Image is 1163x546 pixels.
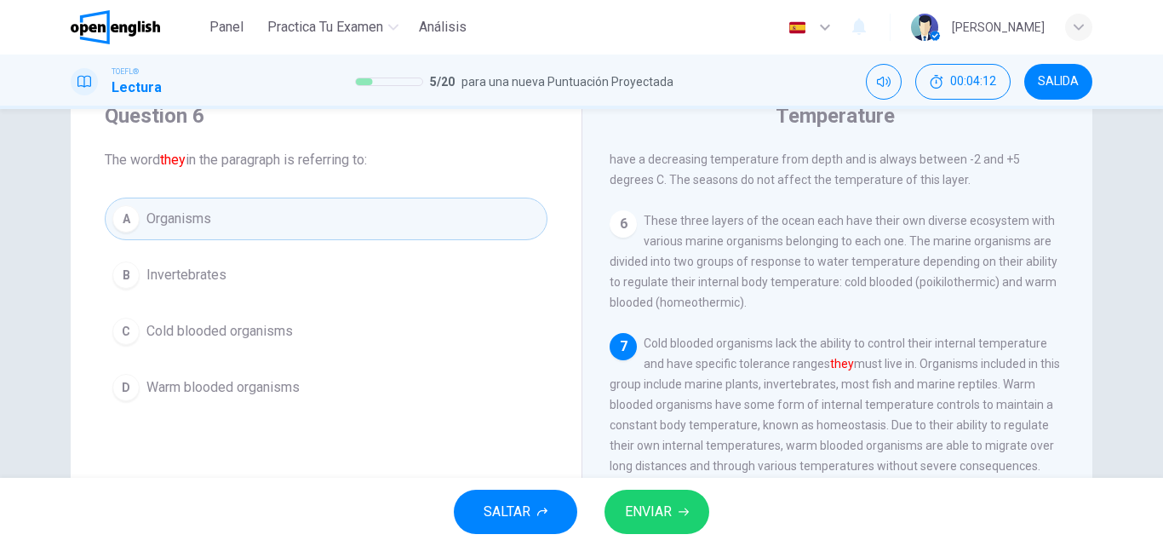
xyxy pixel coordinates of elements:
div: 7 [610,333,637,360]
div: D [112,374,140,401]
span: These three layers of the ocean each have their own diverse ecosystem with various marine organis... [610,214,1057,309]
img: OpenEnglish logo [71,10,160,44]
img: Profile picture [911,14,938,41]
span: TOEFL® [112,66,139,78]
span: Warm blooded organisms [146,377,300,398]
button: Panel [199,12,254,43]
span: Cold blooded organisms [146,321,293,342]
span: 5 / 20 [430,72,455,92]
button: AOrganisms [105,198,547,240]
button: CCold blooded organisms [105,310,547,353]
div: Silenciar [866,64,902,100]
span: Invertebrates [146,265,226,285]
span: SALIDA [1038,75,1079,89]
img: es [787,21,808,34]
div: Ocultar [915,64,1011,100]
span: ENVIAR [625,500,672,524]
button: SALTAR [454,490,577,534]
span: Practica tu examen [267,17,383,37]
div: A [112,205,140,233]
h4: Temperature [776,102,895,129]
font: they [830,357,854,371]
span: SALTAR [484,500,530,524]
button: Practica tu examen [261,12,405,43]
font: they [160,152,186,168]
button: SALIDA [1024,64,1092,100]
div: 6 [610,210,637,238]
span: Organisms [146,209,211,229]
button: 00:04:12 [915,64,1011,100]
a: OpenEnglish logo [71,10,199,44]
div: C [112,318,140,345]
button: BInvertebrates [105,254,547,296]
span: para una nueva Puntuación Proyectada [461,72,673,92]
div: [PERSON_NAME] [952,17,1045,37]
div: B [112,262,140,289]
h4: Question 6 [105,102,547,129]
button: ENVIAR [604,490,709,534]
span: 00:04:12 [950,75,996,89]
button: DWarm blooded organisms [105,366,547,409]
button: Análisis [412,12,473,43]
span: Análisis [419,17,467,37]
span: The word in the paragraph is referring to: [105,150,547,170]
h1: Lectura [112,78,162,98]
span: Panel [209,17,243,37]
